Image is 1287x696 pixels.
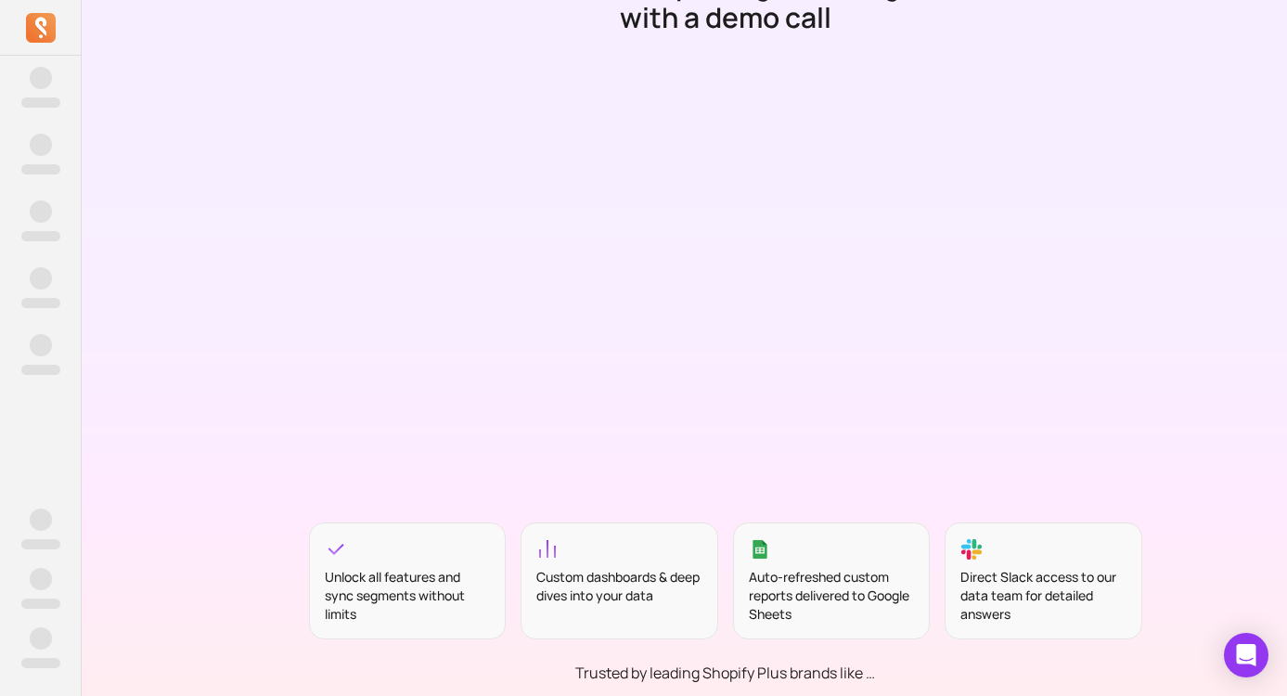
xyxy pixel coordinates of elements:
[21,231,60,241] span: ‌
[30,334,52,356] span: ‌
[325,568,491,624] div: Unlock all features and sync segments without limits
[309,662,1142,684] p: Trusted by leading Shopify Plus brands like …
[21,599,60,609] span: ‌
[350,38,1100,497] iframe: Calendly Scheduling Page
[30,200,52,223] span: ‌
[21,658,60,668] span: ‌
[21,97,60,108] span: ‌
[30,267,52,290] span: ‌
[30,568,52,590] span: ‌
[1224,633,1268,677] div: Open Intercom Messenger
[960,568,1126,624] div: Direct Slack access to our data team for detailed answers
[536,568,702,605] div: Custom dashboards & deep dives into your data
[749,568,915,624] div: Auto-refreshed custom reports delivered to Google Sheets
[21,365,60,375] span: ‌
[30,509,52,531] span: ‌
[21,164,60,174] span: ‌
[30,627,52,650] span: ‌
[21,539,60,549] span: ‌
[21,298,60,308] span: ‌
[30,67,52,89] span: ‌
[30,134,52,156] span: ‌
